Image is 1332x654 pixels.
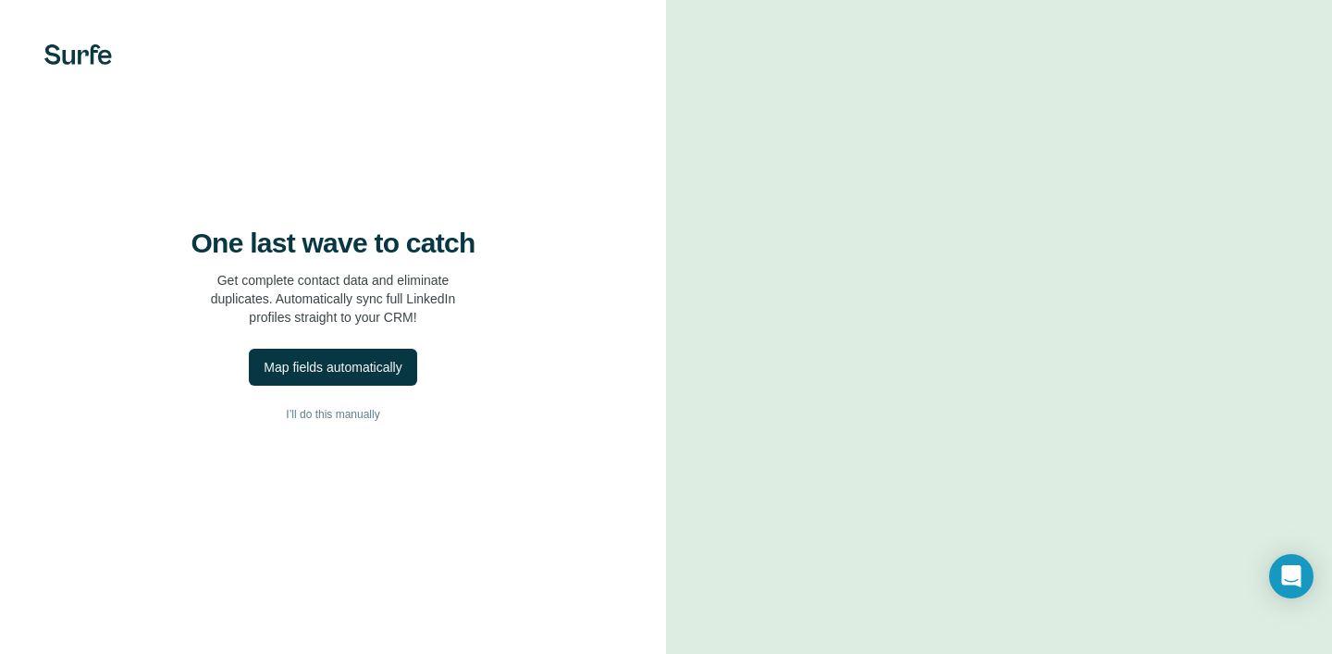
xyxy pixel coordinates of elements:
[211,271,456,327] p: Get complete contact data and eliminate duplicates. Automatically sync full LinkedIn profiles str...
[37,401,629,428] button: I’ll do this manually
[264,358,401,376] div: Map fields automatically
[1269,554,1313,598] div: Open Intercom Messenger
[191,227,475,260] h4: One last wave to catch
[249,349,416,386] button: Map fields automatically
[286,406,379,423] span: I’ll do this manually
[44,44,112,65] img: Surfe's logo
